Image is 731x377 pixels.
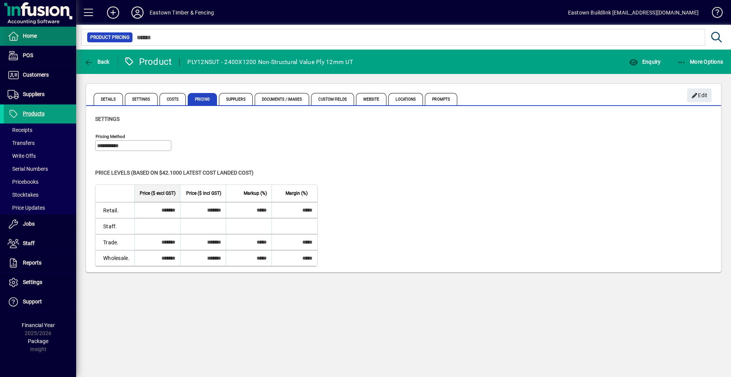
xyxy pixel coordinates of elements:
[4,149,76,162] a: Write Offs
[4,292,76,311] a: Support
[4,234,76,253] a: Staff
[23,111,45,117] span: Products
[286,189,308,197] span: Margin (%)
[8,166,48,172] span: Serial Numbers
[388,93,423,105] span: Locations
[4,66,76,85] a: Customers
[4,85,76,104] a: Suppliers
[186,189,221,197] span: Price ($ incl GST)
[95,116,120,122] span: Settings
[23,221,35,227] span: Jobs
[140,189,176,197] span: Price ($ excl GST)
[187,56,353,68] div: PLY12NSUT - 2400X1200 Non-Structural Value Ply 12mm UT
[687,88,712,102] button: Edit
[23,240,35,246] span: Staff
[219,93,253,105] span: Suppliers
[8,192,38,198] span: Stocktakes
[311,93,354,105] span: Custom Fields
[4,188,76,201] a: Stocktakes
[4,162,76,175] a: Serial Numbers
[8,140,35,146] span: Transfers
[675,55,725,69] button: More Options
[23,260,41,266] span: Reports
[28,338,48,344] span: Package
[677,59,723,65] span: More Options
[4,175,76,188] a: Pricebooks
[8,179,38,185] span: Pricebooks
[356,93,387,105] span: Website
[82,55,112,69] button: Back
[4,273,76,292] a: Settings
[125,6,150,19] button: Profile
[160,93,186,105] span: Costs
[96,218,134,234] td: Staff.
[96,234,134,250] td: Trade.
[568,6,699,19] div: Eastown Buildlink [EMAIL_ADDRESS][DOMAIN_NAME]
[706,2,721,26] a: Knowledge Base
[629,59,661,65] span: Enquiry
[425,93,457,105] span: Prompts
[188,93,217,105] span: Pricing
[4,136,76,149] a: Transfers
[96,250,134,266] td: Wholesale.
[8,127,32,133] span: Receipts
[125,93,158,105] span: Settings
[244,189,267,197] span: Markup (%)
[76,55,118,69] app-page-header-button: Back
[90,34,129,41] span: Product Pricing
[691,89,708,102] span: Edit
[627,55,662,69] button: Enquiry
[4,124,76,136] a: Receipts
[4,46,76,65] a: POS
[23,72,49,78] span: Customers
[101,6,125,19] button: Add
[23,279,42,285] span: Settings
[4,253,76,273] a: Reports
[4,215,76,234] a: Jobs
[96,202,134,218] td: Retail.
[23,52,33,58] span: POS
[95,170,254,176] span: Price levels (based on $42.1000 Latest cost landed cost)
[255,93,310,105] span: Documents / Images
[84,59,110,65] span: Back
[8,153,36,159] span: Write Offs
[4,201,76,214] a: Price Updates
[96,134,125,139] mat-label: Pricing method
[94,93,123,105] span: Details
[23,298,42,305] span: Support
[124,56,172,68] div: Product
[22,322,55,328] span: Financial Year
[150,6,214,19] div: Eastown Timber & Fencing
[23,91,45,97] span: Suppliers
[8,205,45,211] span: Price Updates
[4,27,76,46] a: Home
[23,33,37,39] span: Home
